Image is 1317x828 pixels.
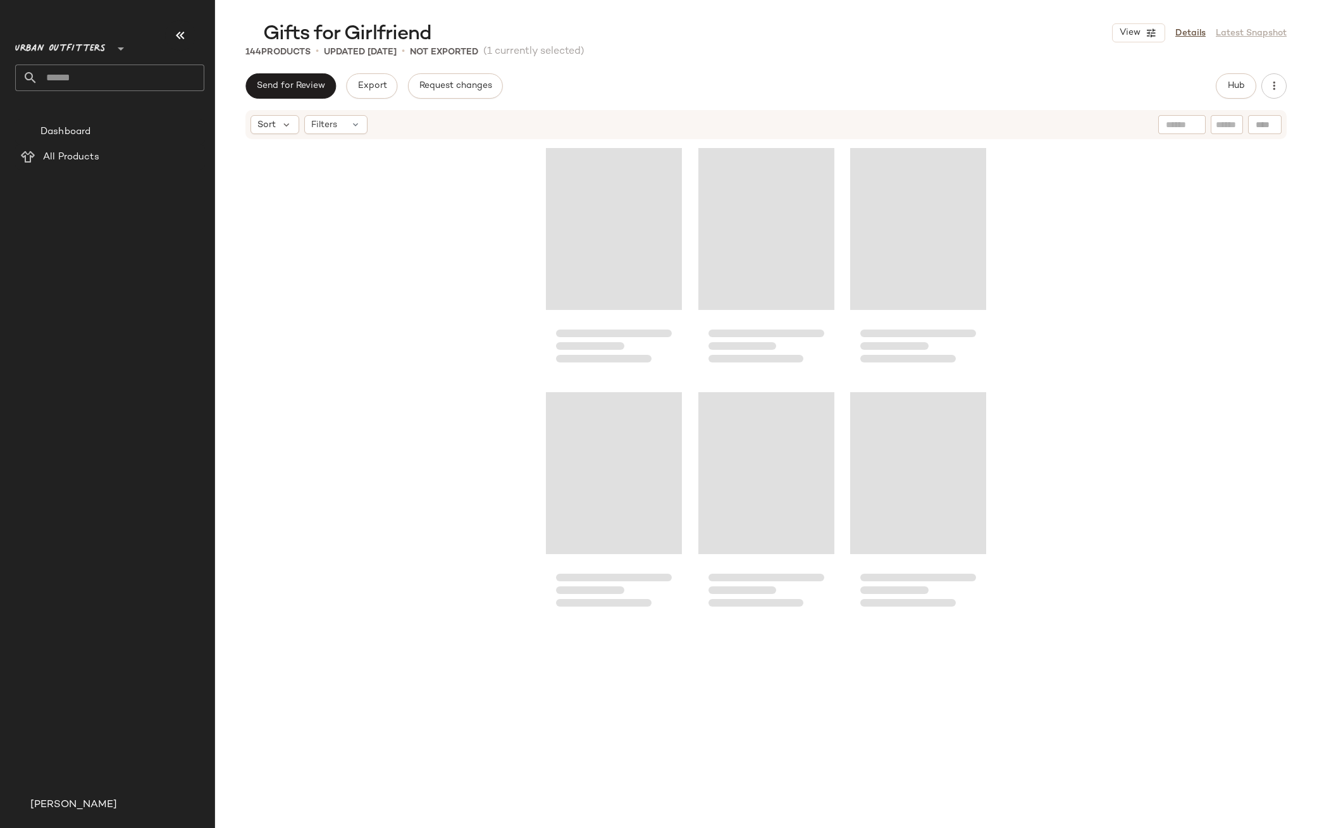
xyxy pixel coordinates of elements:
[245,47,261,57] span: 144
[324,46,397,59] p: updated [DATE]
[1119,28,1141,38] span: View
[698,143,834,377] div: Loading...
[30,798,117,813] span: [PERSON_NAME]
[316,44,319,59] span: •
[850,387,986,621] div: Loading...
[1227,81,1245,91] span: Hub
[483,44,584,59] span: (1 currently selected)
[357,81,386,91] span: Export
[850,143,986,377] div: Loading...
[410,46,478,59] p: Not Exported
[263,22,431,47] span: Gifts for Girlfriend
[419,81,492,91] span: Request changes
[408,73,503,99] button: Request changes
[546,387,682,621] div: Loading...
[1112,23,1165,42] button: View
[257,118,276,132] span: Sort
[40,125,90,139] span: Dashboard
[43,150,99,164] span: All Products
[245,46,311,59] div: Products
[1216,73,1256,99] button: Hub
[15,34,106,57] span: Urban Outfitters
[402,44,405,59] span: •
[346,73,397,99] button: Export
[245,73,336,99] button: Send for Review
[546,143,682,377] div: Loading...
[256,81,325,91] span: Send for Review
[311,118,337,132] span: Filters
[1175,27,1206,40] a: Details
[698,387,834,621] div: Loading...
